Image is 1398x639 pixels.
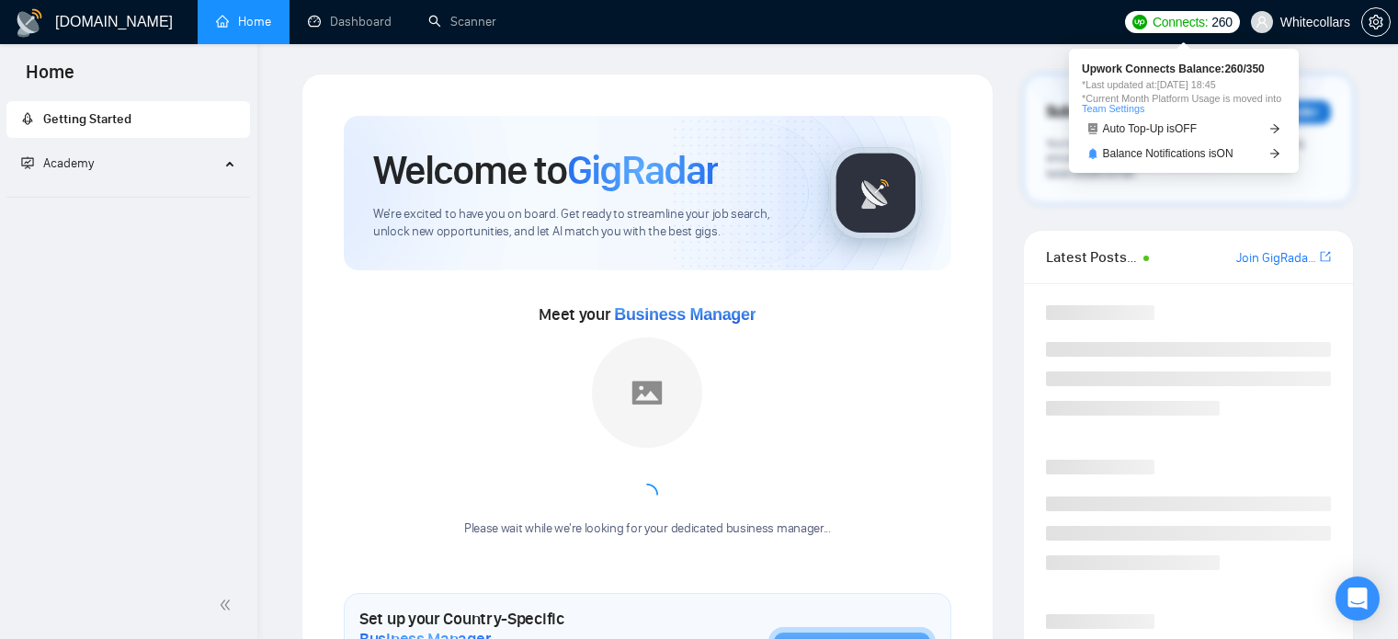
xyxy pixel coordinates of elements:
[308,14,392,29] a: dashboardDashboard
[21,156,34,169] span: fund-projection-screen
[1082,80,1286,90] span: *Last updated at: [DATE] 18:45
[1087,123,1098,134] span: robot
[6,101,250,138] li: Getting Started
[428,14,496,29] a: searchScanner
[1103,148,1233,159] span: Balance Notifications is ON
[1082,63,1286,74] span: Upwork Connects Balance: 260 / 350
[373,206,801,241] span: We're excited to have you on board. Get ready to streamline your job search, unlock new opportuni...
[1362,15,1390,29] span: setting
[21,112,34,125] span: rocket
[21,155,94,171] span: Academy
[614,305,756,324] span: Business Manager
[1236,248,1316,268] a: Join GigRadar Slack Community
[43,155,94,171] span: Academy
[1046,97,1137,128] span: Subscription
[567,145,718,195] span: GigRadar
[1335,576,1380,621] div: Open Intercom Messenger
[1320,248,1331,266] a: export
[6,189,250,201] li: Academy Homepage
[453,520,842,538] div: Please wait while we're looking for your dedicated business manager...
[634,482,660,508] span: loading
[592,337,702,448] img: placeholder.png
[1256,16,1268,29] span: user
[1269,123,1280,134] span: arrow-right
[216,14,271,29] a: homeHome
[43,111,131,127] span: Getting Started
[1269,148,1280,159] span: arrow-right
[830,147,922,239] img: gigradar-logo.png
[1082,103,1144,114] a: Team Settings
[1153,12,1208,32] span: Connects:
[373,145,718,195] h1: Welcome to
[219,596,237,614] span: double-left
[1046,136,1304,180] span: Your subscription will be renewed. To keep things running smoothly, make sure your payment method...
[15,8,44,38] img: logo
[1082,120,1286,139] a: robotAuto Top-Up isOFFarrow-right
[1211,12,1232,32] span: 260
[11,59,89,97] span: Home
[1046,245,1138,268] span: Latest Posts from the GigRadar Community
[1082,144,1286,164] a: bellBalance Notifications isONarrow-right
[1361,7,1391,37] button: setting
[1103,123,1198,134] span: Auto Top-Up is OFF
[1361,15,1391,29] a: setting
[1132,15,1147,29] img: upwork-logo.png
[1087,148,1098,159] span: bell
[1082,94,1286,114] span: *Current Month Platform Usage is moved into
[539,304,756,325] span: Meet your
[1320,249,1331,264] span: export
